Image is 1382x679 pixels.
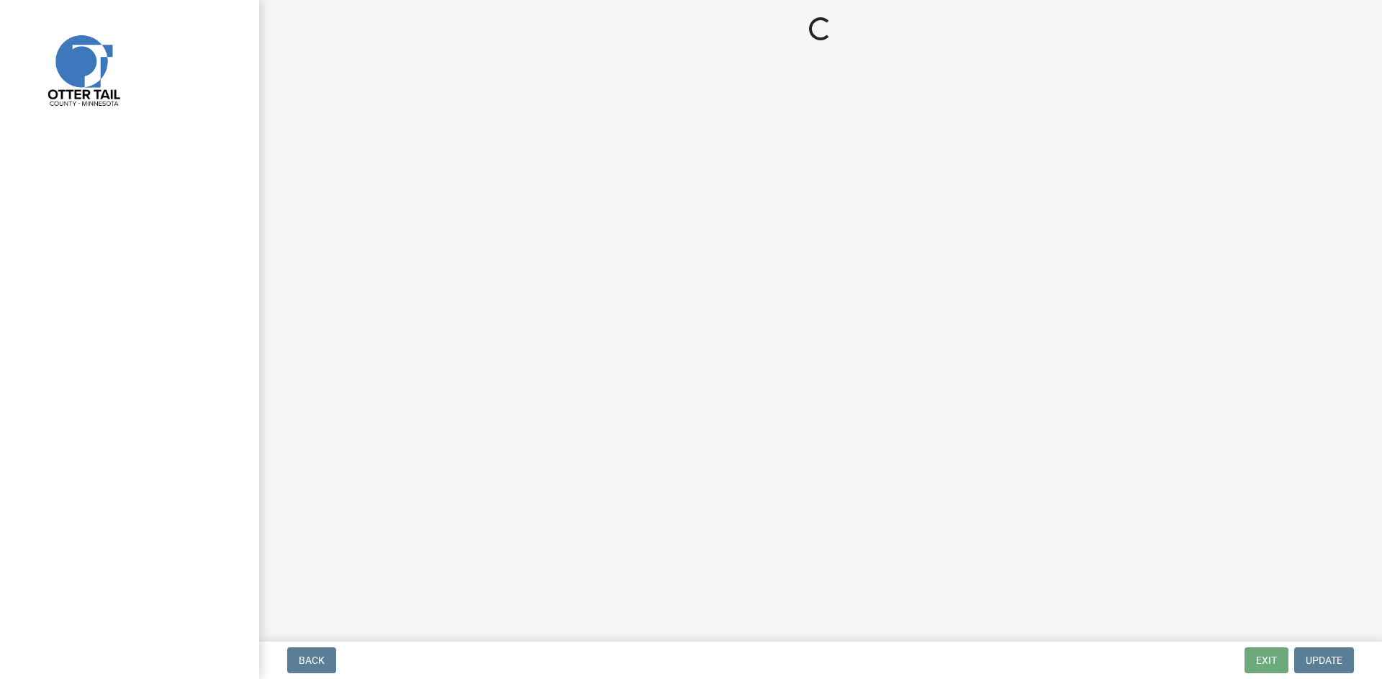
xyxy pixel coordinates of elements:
button: Exit [1245,647,1288,673]
span: Back [299,655,325,666]
button: Update [1294,647,1354,673]
span: Update [1306,655,1342,666]
img: Otter Tail County, Minnesota [29,15,137,123]
button: Back [287,647,336,673]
